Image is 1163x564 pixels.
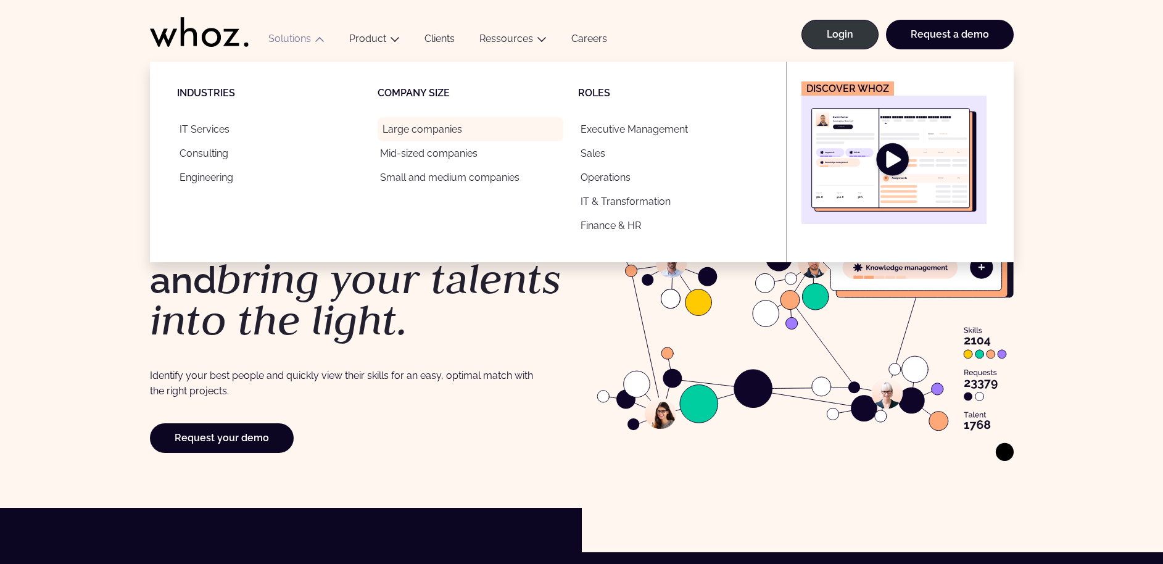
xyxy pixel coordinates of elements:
a: IT & Transformation [578,189,764,214]
h1: Leave your spreadsheets behind and [150,184,576,341]
a: Request your demo [150,423,294,453]
iframe: Chatbot [1082,483,1146,547]
p: Company size [378,86,578,100]
button: Solutions [256,33,337,49]
a: Discover Whoz [801,81,987,224]
a: Large companies [378,117,563,141]
a: Ressources [479,33,533,44]
a: Executive Management [578,117,764,141]
a: Mid-sized companies [378,141,563,165]
figcaption: Discover Whoz [801,81,894,96]
p: Roles [578,86,779,100]
a: Login [801,20,879,49]
a: Request a demo [886,20,1014,49]
a: Consulting [177,141,363,165]
button: Product [337,33,412,49]
a: Sales [578,141,764,165]
a: Operations [578,165,764,189]
a: Careers [559,33,619,49]
a: Engineering [177,165,363,189]
p: Identify your best people and quickly view their skills for an easy, optimal match with the right... [150,368,533,399]
a: Small and medium companies [378,165,563,189]
a: Clients [412,33,467,49]
a: Finance & HR [578,214,764,238]
em: bring your talents into the light. [150,251,561,347]
a: IT Services [177,117,363,141]
a: Product [349,33,386,44]
p: Industries [177,86,378,100]
button: Ressources [467,33,559,49]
